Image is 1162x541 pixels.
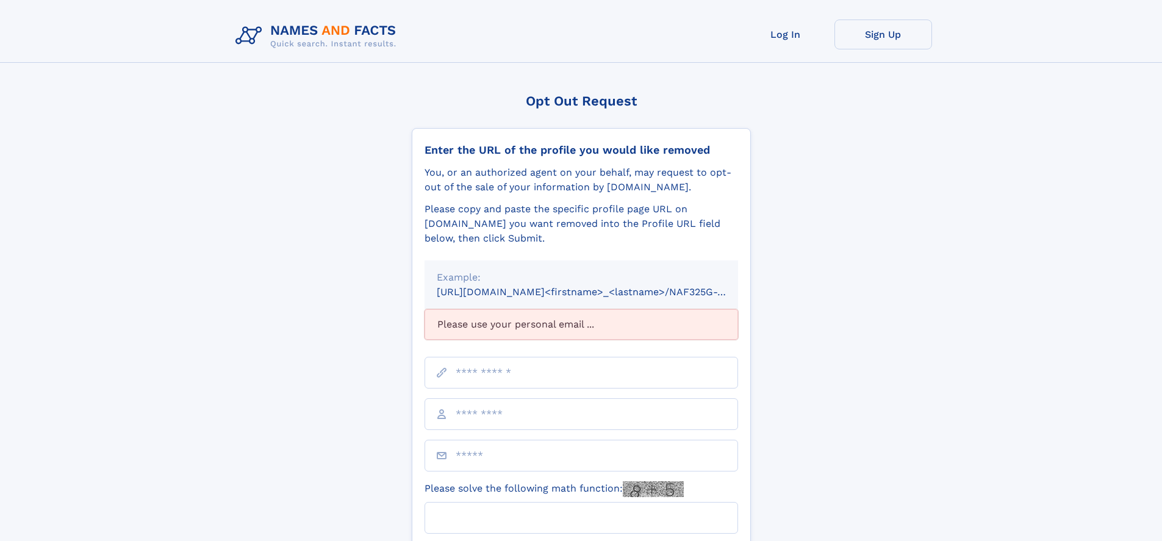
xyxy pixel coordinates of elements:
a: Log In [737,20,834,49]
div: Please copy and paste the specific profile page URL on [DOMAIN_NAME] you want removed into the Pr... [425,202,738,246]
div: Please use your personal email ... [425,309,738,340]
label: Please solve the following math function: [425,481,684,497]
small: [URL][DOMAIN_NAME]<firstname>_<lastname>/NAF325G-xxxxxxxx [437,286,761,298]
div: Enter the URL of the profile you would like removed [425,143,738,157]
div: You, or an authorized agent on your behalf, may request to opt-out of the sale of your informatio... [425,165,738,195]
a: Sign Up [834,20,932,49]
img: Logo Names and Facts [231,20,406,52]
div: Example: [437,270,726,285]
div: Opt Out Request [412,93,751,109]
